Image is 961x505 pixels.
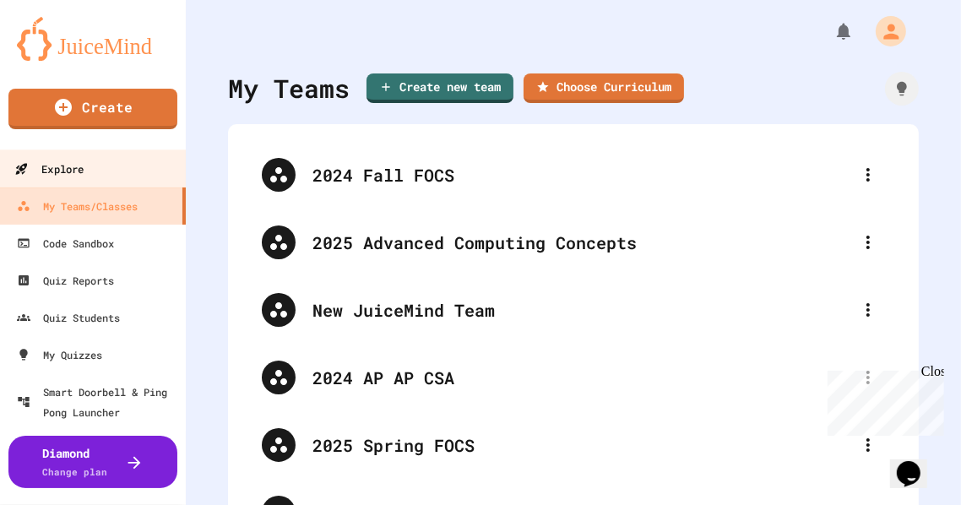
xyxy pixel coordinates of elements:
a: Create [8,89,177,129]
a: Choose Curriculum [524,73,684,103]
div: 2024 AP AP CSA [312,365,851,390]
div: Quiz Students [17,307,120,328]
div: Diamond [43,444,108,480]
div: How it works [885,72,919,106]
div: Quiz Reports [17,270,114,291]
div: Explore [14,159,84,180]
div: 2025 Spring FOCS [312,432,851,458]
button: DiamondChange plan [8,436,177,488]
div: 2025 Spring FOCS [245,411,902,479]
div: My Teams [228,69,350,107]
div: Code Sandbox [17,233,114,253]
div: 2025 Advanced Computing Concepts [312,230,851,255]
a: Create new team [366,73,513,103]
div: My Notifications [802,17,858,46]
div: Chat with us now!Close [7,7,117,107]
img: logo-orange.svg [17,17,169,61]
iframe: chat widget [821,364,944,436]
div: 2024 Fall FOCS [312,162,851,187]
div: My Quizzes [17,345,102,365]
div: Smart Doorbell & Ping Pong Launcher [17,382,179,422]
div: My Teams/Classes [17,196,138,216]
div: 2025 Advanced Computing Concepts [245,209,902,276]
div: 2024 Fall FOCS [245,141,902,209]
div: My Account [858,12,910,51]
span: Change plan [43,465,108,478]
div: 2024 AP AP CSA [245,344,902,411]
div: New JuiceMind Team [312,297,851,323]
div: New JuiceMind Team [245,276,902,344]
iframe: chat widget [890,437,944,488]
